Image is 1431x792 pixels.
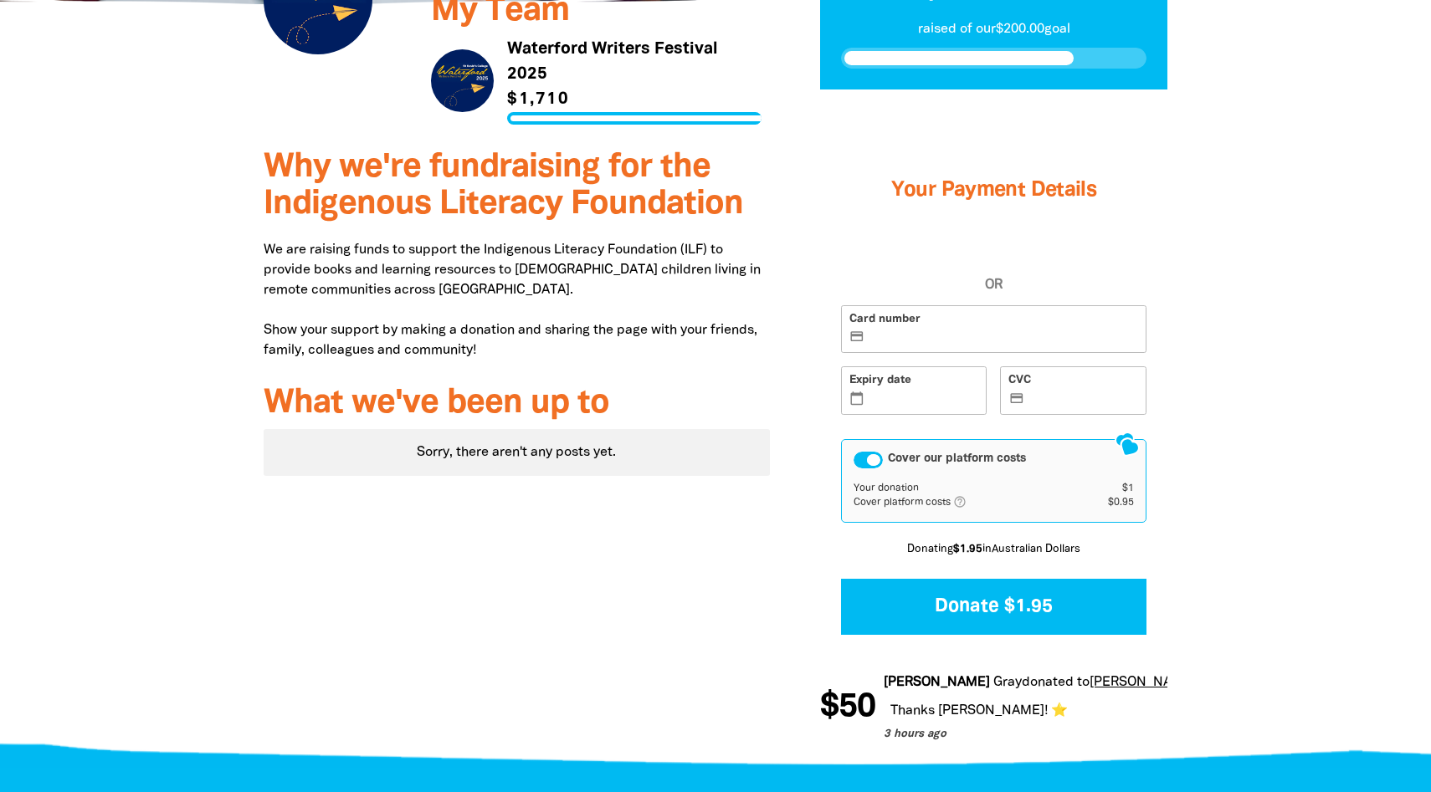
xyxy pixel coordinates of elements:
h3: What we've been up to [264,386,770,422]
div: Paginated content [264,429,770,476]
iframe: PayPal-paypal [841,238,1146,275]
div: Donation stream [820,672,1167,743]
em: [PERSON_NAME] [869,677,975,688]
iframe: Secure card number input frame [869,331,1138,345]
iframe: Secure CVC input frame [1028,392,1138,406]
iframe: Secure expiration date input frame [869,392,979,406]
span: Why we're fundraising for the Indigenous Literacy Foundation [264,152,743,220]
span: $50 [805,691,860,724]
h3: Your Payment Details [841,157,1146,224]
p: raised of our $200.00 goal [841,19,1146,39]
i: credit_card [849,330,865,345]
p: We are raising funds to support the Indigenous Literacy Foundation (ILF) to provide books and lea... [264,240,770,360]
button: Cover our platform costs [854,452,883,468]
td: $1 [1082,482,1134,495]
div: Thanks [PERSON_NAME]! ⭐ [869,697,1181,724]
b: $1.95 [953,544,982,554]
p: 3 hours ago [869,727,1181,743]
td: Your donation [854,482,1082,495]
td: Cover platform costs [854,495,1082,510]
button: Donate $1.95 [841,579,1146,635]
em: Gray [978,677,1007,688]
a: [PERSON_NAME] [1075,677,1181,688]
i: calendar_today [849,391,865,406]
span: donated to [1007,677,1075,688]
p: Donating in Australian Dollars [841,542,1146,559]
span: OR [841,275,1146,295]
td: $0.95 [1082,495,1134,510]
i: credit_card [1009,391,1025,406]
div: Sorry, there aren't any posts yet. [264,429,770,476]
i: help_outlined [953,495,980,508]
